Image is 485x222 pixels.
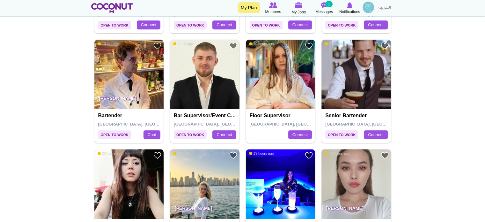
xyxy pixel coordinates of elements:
a: Browse Members Members [261,2,286,15]
span: [GEOGRAPHIC_DATA], [GEOGRAPHIC_DATA] [250,122,341,126]
span: [DATE] [173,151,189,156]
img: Home [91,3,133,13]
span: [GEOGRAPHIC_DATA], [GEOGRAPHIC_DATA] [174,122,265,126]
span: Open to Work [250,21,283,29]
a: Chat [143,130,160,139]
span: Open to Work [98,21,131,29]
a: Connect [288,20,312,29]
a: Add to Favourites [305,151,313,159]
img: Browse Members [269,2,277,8]
span: 19 hours ago [325,151,349,156]
a: Connect [364,20,387,29]
a: Connect [364,130,387,139]
p: [PERSON_NAME] [321,201,391,219]
span: Notifications [339,9,360,15]
a: Add to Favourites [305,42,313,50]
a: Add to Favourites [381,151,389,159]
span: [GEOGRAPHIC_DATA], [GEOGRAPHIC_DATA] [98,122,189,126]
span: Open to Work [98,130,131,139]
span: Messages [315,9,333,15]
a: Connect [137,20,160,29]
a: Connect [212,130,236,139]
span: 19 hours ago [249,151,274,156]
span: Open to Work [325,130,358,139]
h4: Floor Supervisor [250,113,313,119]
a: Connect [212,20,236,29]
p: [PERSON_NAME] [170,201,239,219]
a: Messages Messages 1 [312,2,337,15]
span: 23 hours ago [98,151,122,156]
p: [PERSON_NAME] [94,91,164,109]
a: Add to Favourites [153,42,161,50]
img: Notifications [347,2,352,8]
span: Open to Work [174,21,207,29]
h4: Senior Bartender [325,113,389,119]
span: [GEOGRAPHIC_DATA], [GEOGRAPHIC_DATA] [325,122,416,126]
a: My Plan [238,2,260,13]
span: 19 hours ago [249,42,274,46]
span: 21 hours ago [325,42,349,46]
a: العربية [375,2,394,14]
a: Add to Favourites [381,42,389,50]
a: Notifications Notifications [337,2,363,15]
a: My Jobs My Jobs [286,2,312,15]
small: 1 [325,1,332,7]
span: Open to Work [325,21,358,29]
a: Connect [288,130,312,139]
span: My Jobs [291,9,306,15]
span: Open to Work [174,130,207,139]
img: Messages [321,2,327,8]
img: My Jobs [295,2,302,8]
h4: Bar Supervisor/Event coordinator [174,113,237,119]
a: Add to Favourites [229,42,237,50]
h4: Bartender [98,113,162,119]
a: Add to Favourites [153,151,161,159]
span: Members [265,9,281,15]
span: 4 min ago [173,42,193,46]
a: Add to Favourites [229,151,237,159]
span: 10 min ago [98,42,119,46]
